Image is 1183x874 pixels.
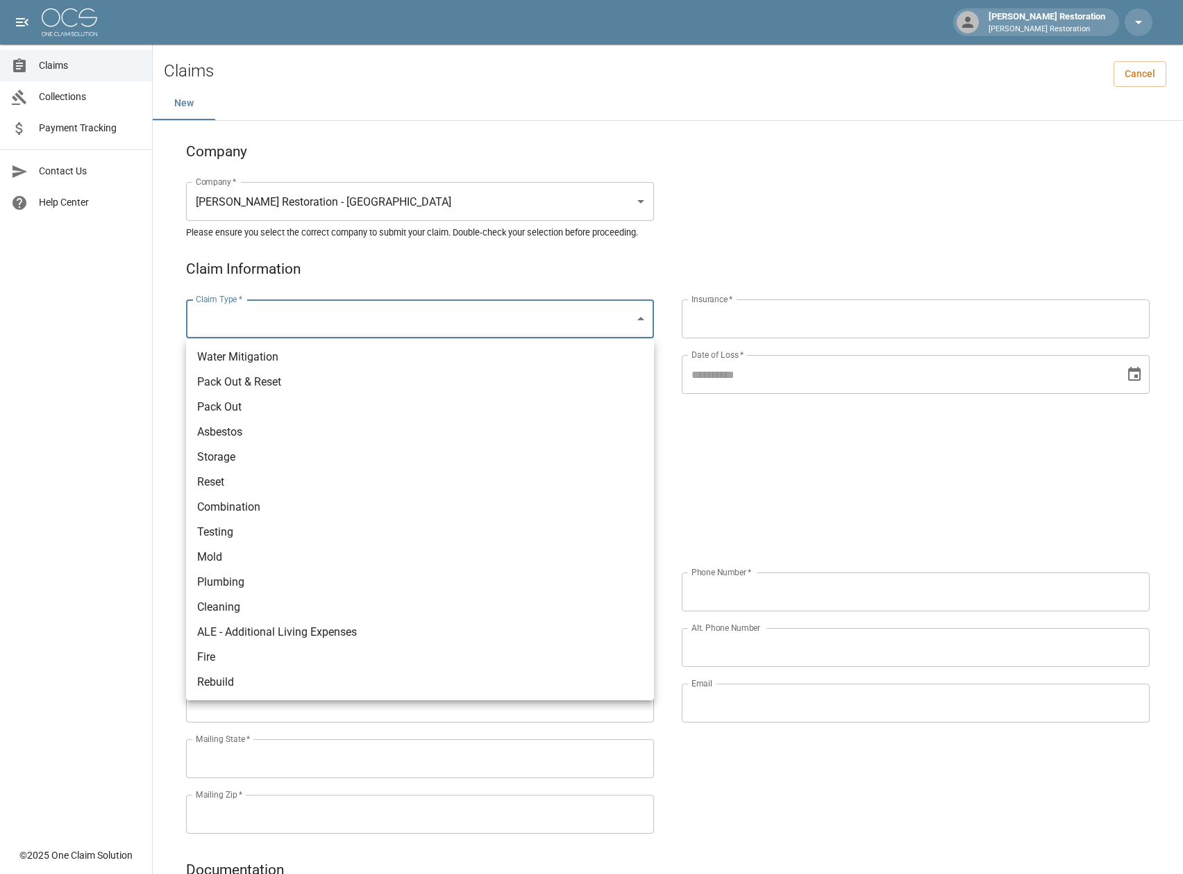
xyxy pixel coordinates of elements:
li: Water Mitigation [186,345,654,370]
li: Fire [186,645,654,670]
li: Pack Out & Reset [186,370,654,395]
li: ALE - Additional Living Expenses [186,620,654,645]
li: Cleaning [186,595,654,620]
li: Pack Out [186,395,654,420]
li: Storage [186,445,654,470]
li: Reset [186,470,654,495]
li: Asbestos [186,420,654,445]
li: Mold [186,545,654,570]
li: Plumbing [186,570,654,595]
li: Combination [186,495,654,520]
li: Rebuild [186,670,654,695]
li: Testing [186,520,654,545]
